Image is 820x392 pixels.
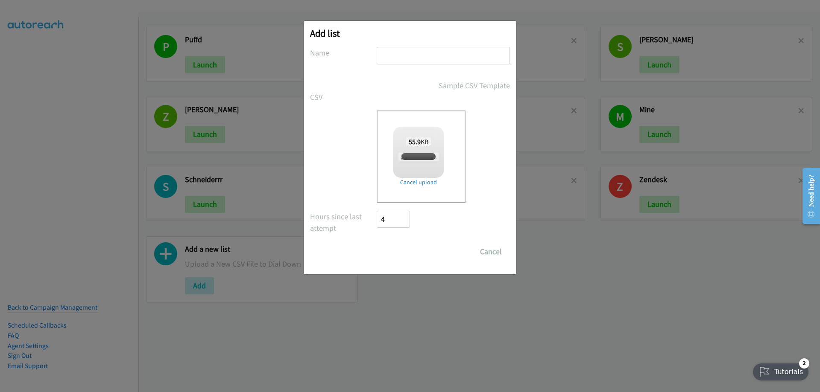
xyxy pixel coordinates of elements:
a: Cancel upload [393,178,444,187]
iframe: Checklist [748,355,814,386]
button: Cancel [472,243,510,260]
label: Hours since last attempt [310,211,377,234]
strong: 55.9 [409,137,421,146]
label: CSV [310,91,377,103]
span: KB [406,137,431,146]
label: Name [310,47,377,58]
h2: Add list [310,27,510,39]
iframe: Resource Center [795,162,820,230]
a: Sample CSV Template [439,80,510,91]
span: [PERSON_NAME] + Cisco Q1FY26 APJC ANZ.csv [398,153,509,161]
